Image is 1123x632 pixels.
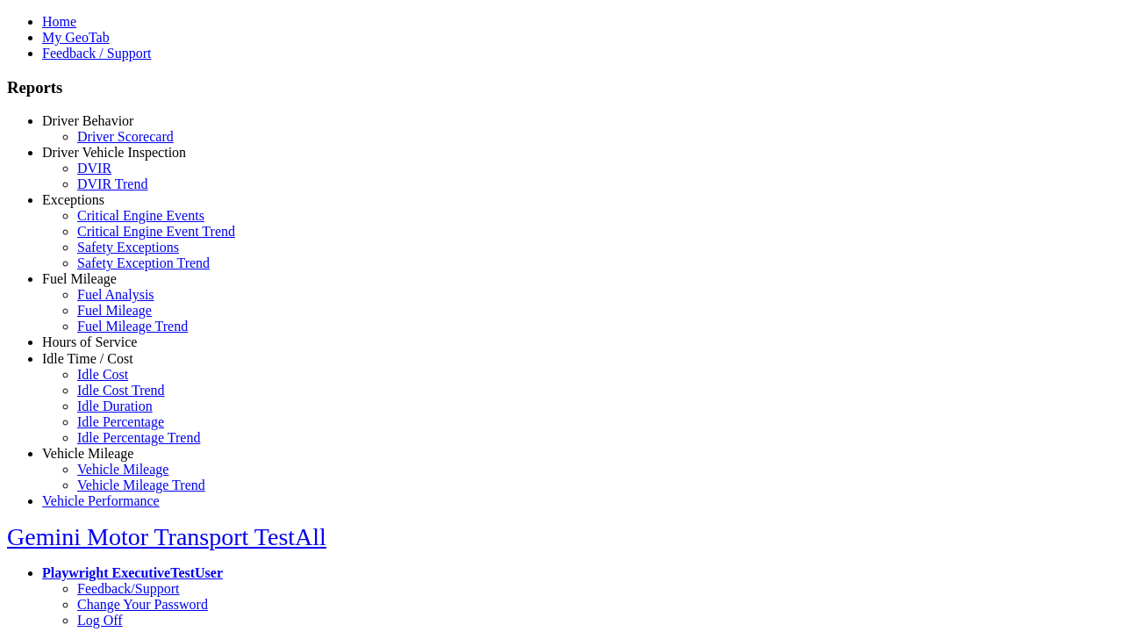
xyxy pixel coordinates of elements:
a: Idle Duration [77,399,153,413]
a: Change Your Password [77,597,208,612]
a: Playwright ExecutiveTestUser [42,565,223,580]
a: Feedback / Support [42,46,151,61]
a: Fuel Analysis [77,287,154,302]
a: Vehicle Mileage [42,446,133,461]
a: My GeoTab [42,30,110,45]
a: Hours of Service [42,334,137,349]
a: Critical Engine Event Trend [77,224,235,239]
a: Idle Time / Cost [42,351,133,366]
a: Log Off [77,613,123,628]
h3: Reports [7,78,1116,97]
a: Driver Scorecard [77,129,174,144]
a: Driver Behavior [42,113,133,128]
a: Idle Percentage [77,414,164,429]
a: DVIR Trend [77,176,147,191]
a: Safety Exceptions [77,240,179,255]
a: Critical Engine Events [77,208,204,223]
a: Idle Cost Trend [77,383,165,398]
a: Home [42,14,76,29]
a: Vehicle Performance [42,493,160,508]
a: Exceptions [42,192,104,207]
a: Idle Percentage Trend [77,430,200,445]
a: Fuel Mileage [42,271,117,286]
a: Fuel Mileage Trend [77,319,188,334]
a: Idle Cost [77,367,128,382]
a: Gemini Motor Transport TestAll [7,523,326,550]
a: Vehicle Mileage [77,462,168,477]
a: Driver Vehicle Inspection [42,145,186,160]
a: Fuel Mileage [77,303,152,318]
a: Safety Exception Trend [77,255,210,270]
a: HOS Explanation Reports [77,350,224,365]
a: Vehicle Mileage Trend [77,478,205,492]
a: DVIR [77,161,111,176]
a: Feedback/Support [77,581,179,596]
